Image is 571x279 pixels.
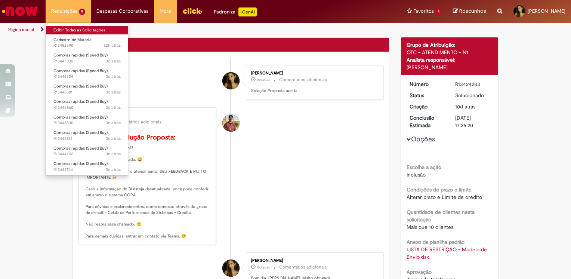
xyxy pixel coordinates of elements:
[413,7,434,15] span: Favoritos
[404,80,450,88] dt: Número
[407,164,441,171] b: Escolha a ação
[104,43,121,48] time: 27/08/2025 13:18:29
[86,113,210,118] div: [PERSON_NAME]
[106,167,121,172] span: 3d atrás
[407,239,464,245] b: Anexo da planilha padrão
[214,7,257,16] div: Padroniza
[106,167,121,172] time: 25/08/2025 14:49:19
[106,105,121,110] time: 26/08/2025 09:06:59
[46,144,128,158] a: Aberto R13444752 : Compras rápidas (Speed Buy)
[407,269,432,275] b: Aprovação
[53,145,108,151] span: Compras rápidas (Speed Buy)
[46,22,128,176] ul: Requisições
[46,36,128,50] a: Aberto R13452390 : Cadastro de Material
[106,89,121,95] time: 26/08/2025 09:10:07
[53,167,121,173] span: R13444744
[106,136,121,141] time: 26/08/2025 08:59:32
[53,43,121,49] span: R13452390
[257,78,270,82] time: 19/08/2025 11:02:14
[106,105,121,110] span: 3d atrás
[455,80,490,88] div: R13424283
[106,89,121,95] span: 3d atrás
[407,64,493,71] div: [PERSON_NAME]
[46,113,128,127] a: Aberto R13446830 : Compras rápidas (Speed Buy)
[114,119,161,125] small: Comentários adicionais
[46,98,128,111] a: Aberto R13446860 : Compras rápidas (Speed Buy)
[53,130,108,135] span: Compras rápidas (Speed Buy)
[453,8,486,15] a: Rascunhos
[407,224,453,230] span: Mais que 10 clientes
[46,82,128,96] a: Aberto R13446881 : Compras rápidas (Speed Buy)
[407,56,493,64] div: Analista responsável:
[407,49,493,56] div: OTC - ATENDIMENTO - N1
[106,151,121,157] span: 3d atrás
[53,52,108,58] span: Compras rápidas (Speed Buy)
[257,265,270,270] span: 10d atrás
[6,23,375,37] ul: Trilhas de página
[53,105,121,111] span: R13446860
[222,72,240,89] div: Fernanda Dos Santos Lobato
[251,88,376,94] p: Solução Proposta aceita.
[455,103,475,110] span: 10d atrás
[106,120,121,126] time: 26/08/2025 09:03:28
[404,103,450,110] dt: Criação
[86,134,210,239] p: Olá, tudo bem com você? A solicitação foi aprovada. 😀 Não esqueça de avaliar o atendimento! SEU F...
[106,151,121,157] time: 25/08/2025 14:51:00
[46,129,128,142] a: Aberto R13446814 : Compras rápidas (Speed Buy)
[53,58,121,64] span: R13447032
[106,74,121,79] time: 26/08/2025 09:17:07
[53,68,108,74] span: Compras rápidas (Speed Buy)
[238,7,257,16] p: +GenAi
[106,58,121,64] span: 3d atrás
[222,260,240,277] div: Fernanda Dos Santos Lobato
[53,83,108,89] span: Compras rápidas (Speed Buy)
[53,161,108,166] span: Compras rápidas (Speed Buy)
[160,7,171,15] span: More
[46,26,128,34] a: Exibir Todas as Solicitações
[46,160,128,174] a: Aberto R13444744 : Compras rápidas (Speed Buy)
[106,74,121,79] span: 3d atrás
[106,58,121,64] time: 26/08/2025 09:35:50
[53,99,108,104] span: Compras rápidas (Speed Buy)
[251,258,376,263] div: [PERSON_NAME]
[96,7,148,15] span: Despesas Corporativas
[407,209,475,223] b: Quantidade de clientes nesta solicitação
[53,89,121,95] span: R13446881
[407,186,472,193] b: Condições de prazo e limite
[404,114,450,129] dt: Conclusão Estimada
[182,5,203,16] img: click_logo_yellow_360x200.png
[435,9,442,15] span: 4
[46,67,128,81] a: Aberto R13446924 : Compras rápidas (Speed Buy)
[120,133,175,142] b: Solução Proposta:
[1,4,39,19] img: ServiceNow
[455,114,490,129] div: [DATE] 17:26:20
[404,92,450,99] dt: Status
[257,78,270,82] span: 10d atrás
[53,74,121,80] span: R13446924
[251,71,376,76] div: [PERSON_NAME]
[53,120,121,126] span: R13446830
[53,37,92,43] span: Cadastro de Material
[79,9,85,15] span: 9
[528,8,565,14] span: [PERSON_NAME]
[53,151,121,157] span: R13444752
[455,103,475,110] time: 18/08/2025 11:19:01
[257,265,270,270] time: 19/08/2025 08:43:03
[455,92,490,99] div: Solucionado
[106,136,121,141] span: 3d atrás
[407,171,426,178] span: Inclusão
[51,7,77,15] span: Requisições
[407,246,488,260] a: Download de LISTA DE RESTRIÇÃO - Modelo de Envio.xlsx
[455,103,490,110] div: 18/08/2025 11:19:01
[106,120,121,126] span: 3d atrás
[8,27,34,33] a: Página inicial
[407,41,493,49] div: Grupo de Atribuição:
[407,194,482,200] span: Alterar prazo e Limite de crédito
[53,136,121,142] span: R13446814
[279,264,327,270] small: Comentários adicionais
[459,7,486,15] span: Rascunhos
[279,77,327,83] small: Comentários adicionais
[53,114,108,120] span: Compras rápidas (Speed Buy)
[46,51,128,65] a: Aberto R13447032 : Compras rápidas (Speed Buy)
[222,114,240,132] div: Vitor Jeremias Da Silva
